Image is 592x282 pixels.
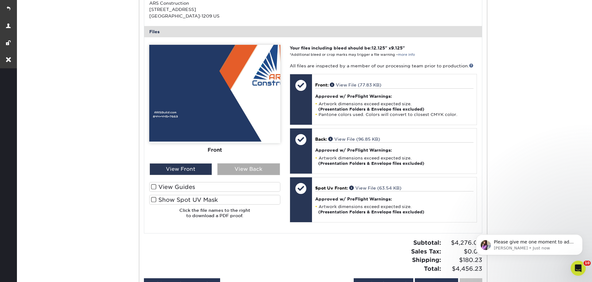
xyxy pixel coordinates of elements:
[315,137,327,142] span: Back:
[318,161,424,166] strong: (Presentation Folders & Envelope files excluded)
[412,256,441,263] strong: Shipping:
[315,196,473,201] h4: Approved w/ PreFlight Warnings:
[149,208,280,223] h6: Click the file names to the right to download a PDF proof.
[315,155,473,166] li: Artwork dimensions exceed expected size.
[150,163,212,175] div: View Front
[391,45,403,50] span: 9.125
[318,107,424,112] strong: (Presentation Folders & Envelope files excluded)
[290,45,405,50] strong: Your files including bleed should be: " x "
[315,101,473,112] li: Artwork dimensions exceed expected size.
[290,63,477,69] p: All files are inspected by a member of our processing team prior to production.
[349,185,401,191] a: View File (63.54 KB)
[411,248,441,255] strong: Sales Tax:
[443,247,482,256] span: $0.00
[290,53,415,57] small: *Additional bleed or crop marks may trigger a file warning –
[149,182,280,192] label: View Guides
[443,264,482,273] span: $4,456.23
[443,256,482,264] span: $180.23
[149,143,280,157] div: Front
[315,185,348,191] span: Spot Uv Front:
[413,239,441,246] strong: Subtotal:
[315,94,473,99] h4: Approved w/ PreFlight Warnings:
[318,210,424,214] strong: (Presentation Folders & Envelope files excluded)
[571,261,586,276] iframe: Intercom live chat
[443,238,482,247] span: $4,276.00
[330,82,381,87] a: View File (77.83 KB)
[584,261,591,266] span: 10
[315,82,329,87] span: Front:
[217,163,280,175] div: View Back
[315,112,473,117] li: Pantone colors used. Colors will convert to closest CMYK color.
[467,221,592,265] iframe: Intercom notifications message
[328,137,380,142] a: View File (96.85 KB)
[144,26,482,37] div: Files
[372,45,385,50] span: 12.125
[424,265,441,272] strong: Total:
[315,204,473,215] li: Artwork dimensions exceed expected size.
[315,148,473,153] h4: Approved w/ PreFlight Warnings:
[398,53,415,57] a: more info
[149,195,280,205] label: Show Spot UV Mask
